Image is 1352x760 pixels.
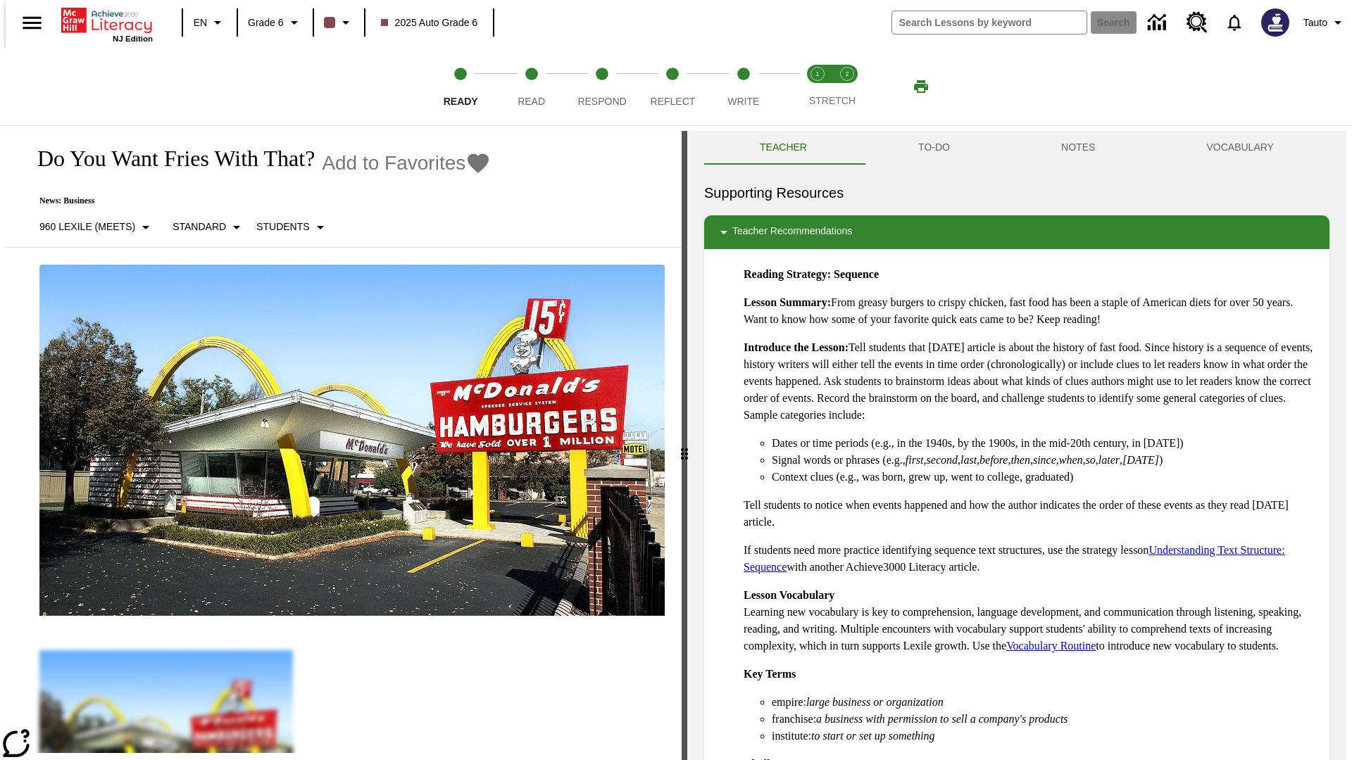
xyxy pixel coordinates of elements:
h1: Do You Want Fries With That? [23,146,315,172]
button: TO-DO [863,131,1006,165]
em: later [1098,454,1120,466]
span: Respond [577,96,626,107]
button: Language: EN, Select a language [187,10,232,35]
span: Grade 6 [248,15,284,30]
a: Understanding Text Structure: Sequence [744,544,1285,573]
span: NJ Edition [113,34,153,43]
p: If students need more practice identifying sequence text structures, use the strategy lesson with... [744,542,1318,576]
button: Scaffolds, Standard [167,215,251,240]
img: Avatar [1261,8,1289,37]
span: Add to Favorites [322,152,465,175]
p: Students [256,220,309,234]
em: second [927,454,958,466]
em: first [906,454,924,466]
button: Stretch Read step 1 of 2 [797,48,838,125]
em: [DATE] [1122,454,1159,466]
button: Write step 5 of 5 [703,48,784,125]
li: institute: [772,728,1318,745]
h6: Supporting Resources [704,182,1329,204]
span: Tauto [1303,15,1327,30]
div: Teacher Recommendations [704,215,1329,249]
p: From greasy burgers to crispy chicken, fast food has been a staple of American diets for over 50 ... [744,294,1318,328]
span: Ready [444,96,478,107]
button: Grade: Grade 6, Select a grade [242,10,308,35]
button: VOCABULARY [1151,131,1329,165]
button: Select Lexile, 960 Lexile (Meets) [34,215,160,240]
div: Home [61,5,153,43]
p: Teacher Recommendations [732,224,852,241]
button: Open side menu [11,2,53,44]
li: Context clues (e.g., was born, grew up, went to college, graduated) [772,469,1318,486]
span: EN [194,15,207,30]
span: Read [518,96,545,107]
em: a business with permission to sell a company's products [816,713,1068,725]
p: Standard [173,220,226,234]
button: Profile/Settings [1298,10,1352,35]
p: Tell students to notice when events happened and how the author indicates the order of these even... [744,497,1318,531]
em: so [1086,454,1096,466]
em: large business or organization [806,696,944,708]
img: One of the first McDonald's stores, with the iconic red sign and golden arches. [39,265,665,616]
button: Print [899,74,944,99]
li: Signal words or phrases (e.g., , , , , , , , , , ) [772,452,1318,469]
div: Press Enter or Spacebar and then press right and left arrow keys to move the slider [682,131,687,760]
strong: Sequence [834,268,879,280]
strong: Key Terms [744,668,796,680]
button: Class color is dark brown. Change class color [318,10,360,35]
text: 2 [845,70,849,77]
div: Instructional Panel Tabs [704,131,1329,165]
a: Vocabulary Routine [1006,640,1096,652]
div: reading [6,131,682,753]
span: STRETCH [809,95,856,106]
text: 1 [815,70,819,77]
strong: Lesson Vocabulary [744,589,834,601]
li: empire: [772,694,1318,711]
button: Read step 2 of 5 [490,48,572,125]
strong: Introduce the Lesson: [744,341,849,353]
a: Notifications [1216,4,1253,41]
button: Select a new avatar [1253,4,1298,41]
a: Data Center [1139,4,1178,42]
button: Stretch Respond step 2 of 2 [827,48,868,125]
p: 960 Lexile (Meets) [39,220,135,234]
input: search field [892,11,1087,34]
strong: Lesson Summary: [744,296,831,308]
a: Resource Center, Will open in new tab [1178,4,1216,42]
strong: Reading Strategy: [744,268,831,280]
em: last [960,454,977,466]
p: News: Business [23,196,491,206]
li: franchise: [772,711,1318,728]
div: activity [687,131,1346,760]
span: Write [727,96,759,107]
button: NOTES [1006,131,1151,165]
p: Learning new vocabulary is key to comprehension, language development, and communication through ... [744,587,1318,654]
p: Tell students that [DATE] article is about the history of fast food. Since history is a sequence ... [744,339,1318,424]
em: then [1010,454,1030,466]
em: before [979,454,1008,466]
em: to start or set up something [811,730,935,742]
button: Reflect step 4 of 5 [632,48,713,125]
em: when [1059,454,1083,466]
em: since [1033,454,1056,466]
span: 2025 Auto Grade 6 [381,15,478,30]
span: Reflect [651,96,696,107]
button: Teacher [704,131,863,165]
button: Select Student [251,215,334,240]
li: Dates or time periods (e.g., in the 1940s, by the 1900s, in the mid-20th century, in [DATE]) [772,435,1318,452]
button: Add to Favorites - Do You Want Fries With That? [322,151,491,175]
button: Ready step 1 of 5 [420,48,501,125]
button: Respond step 3 of 5 [561,48,643,125]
